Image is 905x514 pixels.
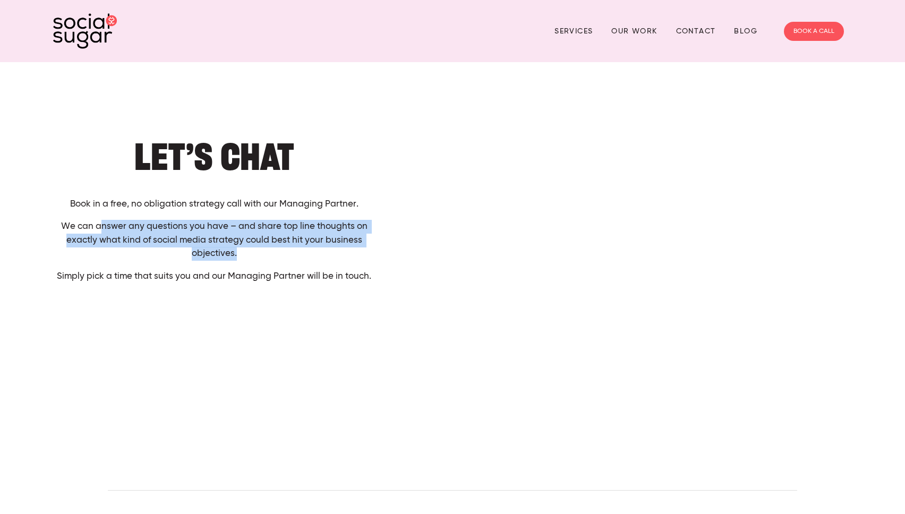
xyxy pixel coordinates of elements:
p: Book in a free, no obligation strategy call with our Managing Partner. [53,198,375,211]
a: Our Work [611,23,657,39]
a: Blog [734,23,757,39]
p: Simply pick a time that suits you and our Managing Partner will be in touch. [53,270,375,284]
a: Services [554,23,593,39]
h1: Let’s Chat [53,141,375,173]
img: SocialSugar [53,13,117,49]
iframe: Select a Date & Time - Calendly [394,105,852,476]
a: Contact [676,23,716,39]
p: We can answer any questions you have – and share top line thoughts on exactly what kind of social... [53,220,375,261]
a: BOOK A CALL [784,22,844,41]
